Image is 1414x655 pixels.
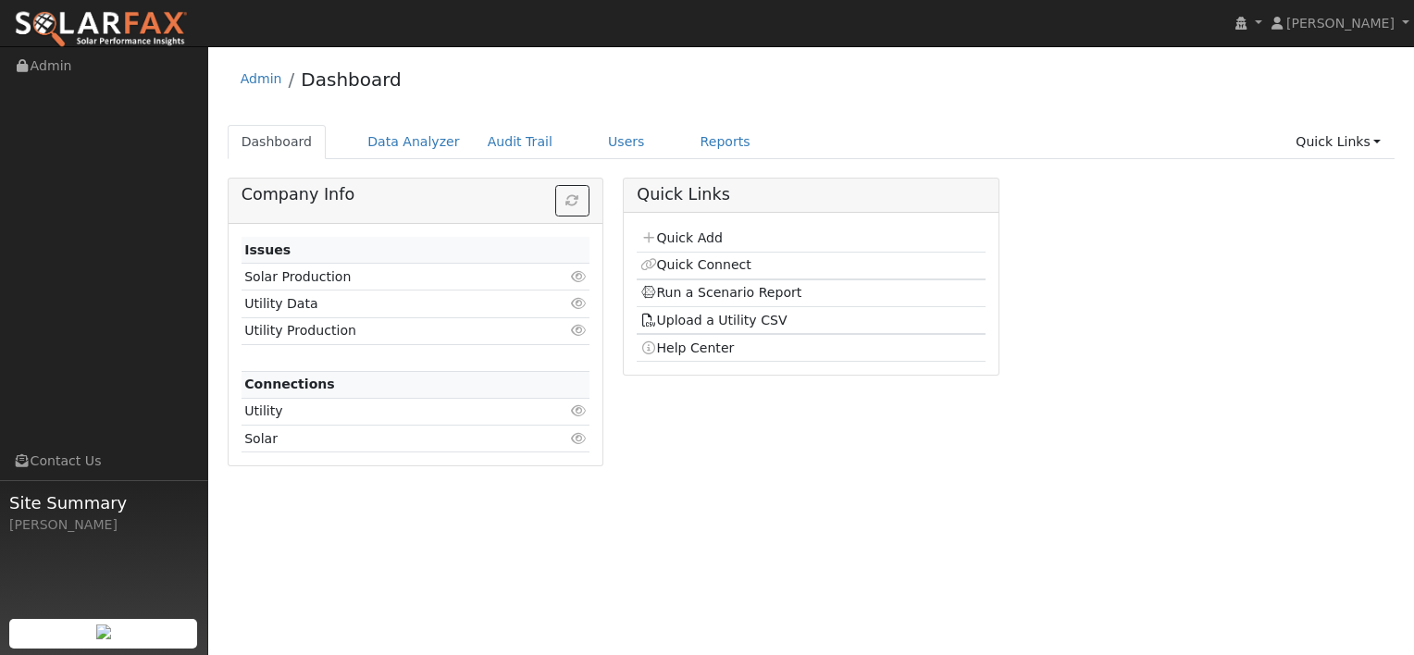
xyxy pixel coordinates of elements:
[637,185,985,204] h5: Quick Links
[640,340,735,355] a: Help Center
[9,490,198,515] span: Site Summary
[640,230,723,245] a: Quick Add
[1286,16,1395,31] span: [PERSON_NAME]
[353,125,474,159] a: Data Analyzer
[570,324,587,337] i: Click to view
[242,290,534,317] td: Utility Data
[570,270,587,283] i: Click to view
[242,426,534,452] td: Solar
[687,125,764,159] a: Reports
[244,242,291,257] strong: Issues
[594,125,659,159] a: Users
[241,71,282,86] a: Admin
[1282,125,1395,159] a: Quick Links
[242,398,534,425] td: Utility
[96,624,111,639] img: retrieve
[570,432,587,445] i: Click to view
[640,257,751,272] a: Quick Connect
[9,515,198,535] div: [PERSON_NAME]
[244,377,335,391] strong: Connections
[242,185,589,204] h5: Company Info
[570,404,587,417] i: Click to view
[242,317,534,344] td: Utility Production
[242,264,534,290] td: Solar Production
[228,125,327,159] a: Dashboard
[640,285,802,300] a: Run a Scenario Report
[14,10,188,49] img: SolarFax
[301,68,402,91] a: Dashboard
[570,297,587,310] i: Click to view
[474,125,566,159] a: Audit Trail
[640,313,788,327] a: Upload a Utility CSV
